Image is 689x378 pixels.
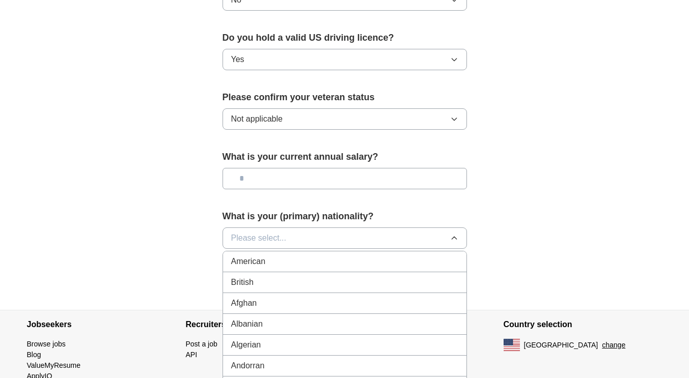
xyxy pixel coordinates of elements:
[223,210,467,223] label: What is your (primary) nationality?
[231,318,263,330] span: Albanian
[602,340,625,351] button: change
[186,351,198,359] a: API
[504,339,520,351] img: US flag
[223,49,467,70] button: Yes
[231,297,257,309] span: Afghan
[231,276,254,288] span: British
[223,227,467,249] button: Please select...
[524,340,598,351] span: [GEOGRAPHIC_DATA]
[27,361,81,369] a: ValueMyResume
[223,150,467,164] label: What is your current annual salary?
[223,108,467,130] button: Not applicable
[186,340,217,348] a: Post a job
[223,31,467,45] label: Do you hold a valid US driving licence?
[231,113,283,125] span: Not applicable
[27,340,66,348] a: Browse jobs
[504,310,663,339] h4: Country selection
[231,232,287,244] span: Please select...
[231,339,261,351] span: Algerian
[231,53,244,66] span: Yes
[231,360,265,372] span: Andorran
[223,91,467,104] label: Please confirm your veteran status
[231,255,266,268] span: American
[27,351,41,359] a: Blog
